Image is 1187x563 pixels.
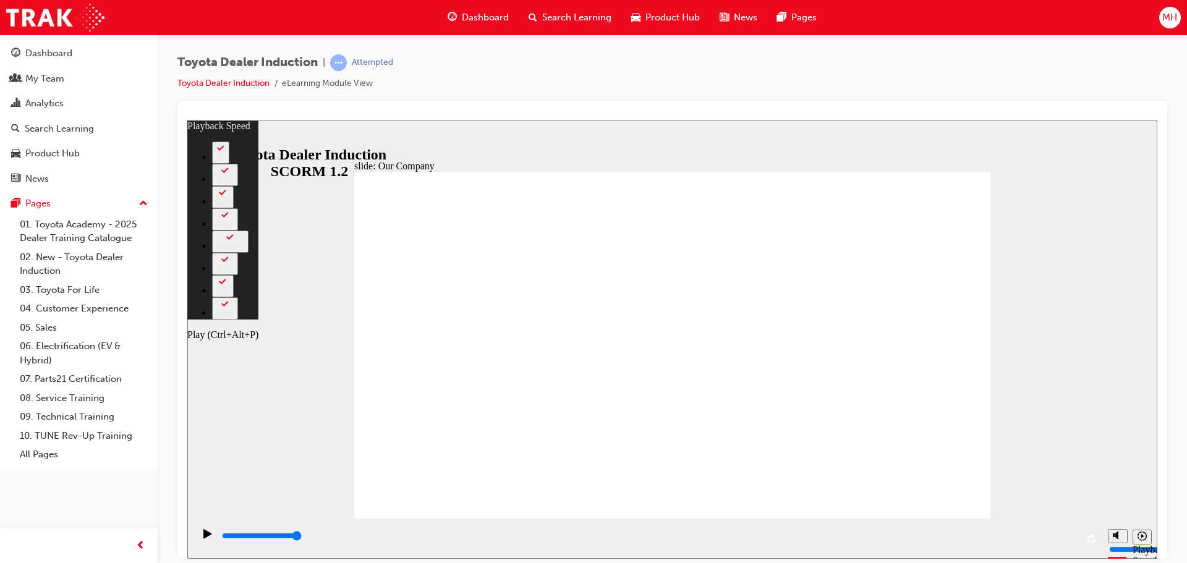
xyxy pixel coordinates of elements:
[5,192,153,215] button: Pages
[621,5,710,30] a: car-iconProduct Hub
[914,398,964,438] div: misc controls
[15,445,153,464] a: All Pages
[25,46,72,61] div: Dashboard
[25,96,64,111] div: Analytics
[542,11,611,25] span: Search Learning
[519,5,621,30] a: search-iconSearch Learning
[11,198,20,210] span: pages-icon
[945,424,964,446] div: Playback Speed
[5,92,153,115] a: Analytics
[5,67,153,90] a: My Team
[15,370,153,389] a: 07. Parts21 Certification
[945,409,964,424] button: Playback speed
[462,11,509,25] span: Dashboard
[30,32,37,41] div: 2
[15,426,153,446] a: 10. TUNE Rev-Up Training
[5,42,153,65] a: Dashboard
[25,122,94,136] div: Search Learning
[5,142,153,165] a: Product Hub
[1159,7,1181,28] button: MH
[352,57,393,69] div: Attempted
[5,167,153,190] a: News
[734,11,757,25] span: News
[6,4,104,32] img: Trak
[139,196,148,212] span: up-icon
[25,172,49,186] div: News
[720,10,729,25] span: news-icon
[710,5,767,30] a: news-iconNews
[11,124,20,135] span: search-icon
[631,10,640,25] span: car-icon
[35,410,114,420] input: slide progress
[15,337,153,370] a: 06. Electrification (EV & Hybrid)
[791,11,817,25] span: Pages
[15,281,153,300] a: 03. Toyota For Life
[645,11,700,25] span: Product Hub
[11,148,20,159] span: car-icon
[15,407,153,426] a: 09. Technical Training
[323,56,325,70] span: |
[11,48,20,59] span: guage-icon
[15,299,153,318] a: 04. Customer Experience
[11,98,20,109] span: chart-icon
[5,117,153,140] a: Search Learning
[282,77,373,91] li: eLearning Module View
[15,248,153,281] a: 02. New - Toyota Dealer Induction
[11,174,20,185] span: news-icon
[15,215,153,248] a: 01. Toyota Academy - 2025 Dealer Training Catalogue
[777,10,786,25] span: pages-icon
[25,21,42,43] button: 2
[6,408,27,429] button: Play (Ctrl+Alt+P)
[25,197,51,211] div: Pages
[15,318,153,337] a: 05. Sales
[177,56,318,70] span: Toyota Dealer Induction
[896,409,914,428] button: Replay (Ctrl+Alt+R)
[448,10,457,25] span: guage-icon
[438,5,519,30] a: guage-iconDashboard
[15,389,153,408] a: 08. Service Training
[177,78,270,88] a: Toyota Dealer Induction
[1162,11,1177,25] span: MH
[25,146,80,161] div: Product Hub
[6,398,914,438] div: playback controls
[922,424,1002,434] input: volume
[25,72,64,86] div: My Team
[5,40,153,192] button: DashboardMy TeamAnalyticsSearch LearningProduct HubNews
[11,74,20,85] span: people-icon
[136,538,145,554] span: prev-icon
[767,5,827,30] a: pages-iconPages
[330,54,347,71] span: learningRecordVerb_ATTEMPT-icon
[529,10,537,25] span: search-icon
[921,408,940,423] button: Mute (Ctrl+Alt+M)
